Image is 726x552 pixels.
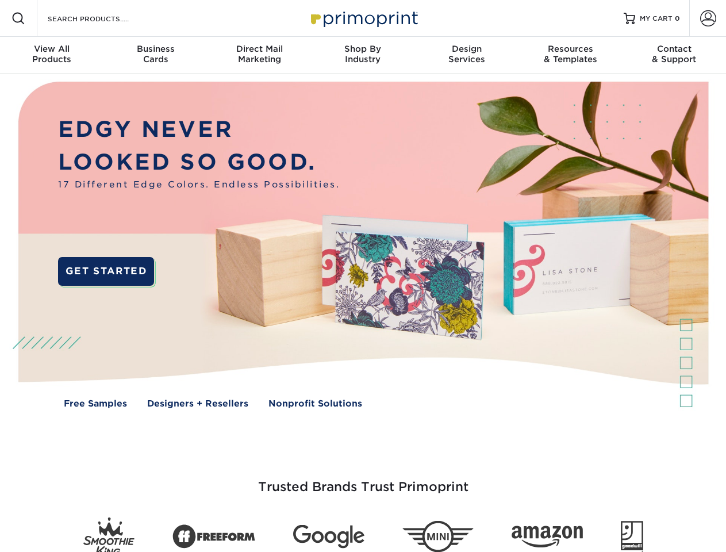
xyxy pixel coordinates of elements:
p: EDGY NEVER [58,113,340,146]
div: Industry [311,44,414,64]
span: Business [103,44,207,54]
a: Shop ByIndustry [311,37,414,74]
span: Design [415,44,518,54]
span: Direct Mail [208,44,311,54]
p: LOOKED SO GOOD. [58,146,340,179]
img: Primoprint [306,6,421,30]
a: Direct MailMarketing [208,37,311,74]
img: Goodwill [621,521,643,552]
span: MY CART [640,14,673,24]
span: 17 Different Edge Colors. Endless Possibilities. [58,178,340,191]
div: Cards [103,44,207,64]
span: Contact [623,44,726,54]
input: SEARCH PRODUCTS..... [47,11,159,25]
span: 0 [675,14,680,22]
a: Resources& Templates [518,37,622,74]
a: Nonprofit Solutions [268,397,362,411]
a: BusinessCards [103,37,207,74]
a: Designers + Resellers [147,397,248,411]
div: Marketing [208,44,311,64]
div: Services [415,44,518,64]
div: & Support [623,44,726,64]
span: Resources [518,44,622,54]
span: Shop By [311,44,414,54]
img: Amazon [512,526,583,548]
a: GET STARTED [58,257,154,286]
a: DesignServices [415,37,518,74]
div: & Templates [518,44,622,64]
a: Free Samples [64,397,127,411]
h3: Trusted Brands Trust Primoprint [27,452,700,508]
img: Google [293,525,364,549]
a: Contact& Support [623,37,726,74]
